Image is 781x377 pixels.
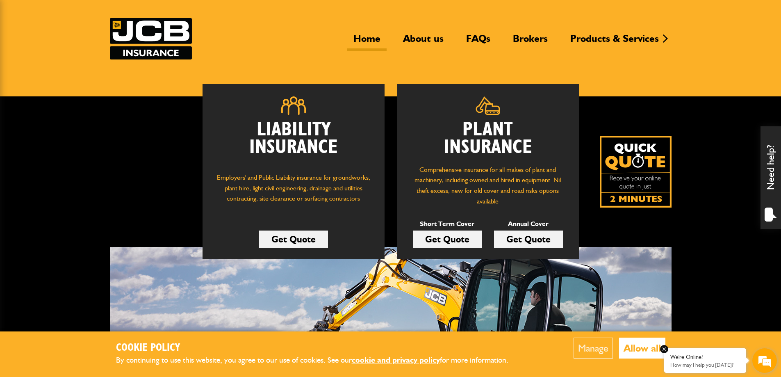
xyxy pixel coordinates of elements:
[11,100,150,118] input: Enter your email address
[116,342,522,354] h2: Cookie Policy
[494,219,563,229] p: Annual Cover
[215,121,372,165] h2: Liability Insurance
[110,18,192,59] a: JCB Insurance Services
[11,124,150,142] input: Enter your phone number
[494,231,563,248] a: Get Quote
[409,165,567,206] p: Comprehensive insurance for all makes of plant and machinery, including owned and hired in equipm...
[564,32,665,51] a: Products & Services
[670,362,740,368] p: How may I help you today?
[347,32,387,51] a: Home
[460,32,496,51] a: FAQs
[600,136,672,208] a: Get your insurance quote isn just 2-minutes
[352,355,440,365] a: cookie and privacy policy
[397,32,450,51] a: About us
[574,338,613,359] button: Manage
[761,126,781,229] div: Need help?
[670,354,740,361] div: We're Online!
[600,136,672,208] img: Quick Quote
[116,354,522,367] p: By continuing to use this website, you agree to our use of cookies. See our for more information.
[11,76,150,94] input: Enter your last name
[507,32,554,51] a: Brokers
[409,121,567,156] h2: Plant Insurance
[11,149,150,246] textarea: Type your message and hit 'Enter'
[215,172,372,212] p: Employers' and Public Liability insurance for groundworks, plant hire, light civil engineering, d...
[259,231,328,248] a: Get Quote
[413,231,482,248] a: Get Quote
[14,46,34,57] img: d_20077148190_company_1631870298795_20077148190
[112,253,149,264] em: Start Chat
[413,219,482,229] p: Short Term Cover
[619,338,665,359] button: Allow all
[43,46,138,57] div: Chat with us now
[110,18,192,59] img: JCB Insurance Services logo
[134,4,154,24] div: Minimize live chat window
